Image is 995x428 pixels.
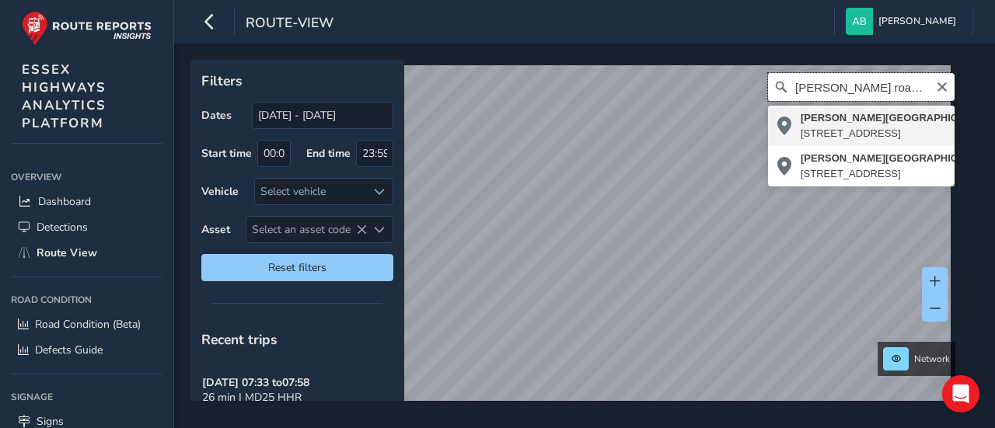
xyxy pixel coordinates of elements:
[801,151,993,166] div: [PERSON_NAME][GEOGRAPHIC_DATA]
[846,8,873,35] img: diamond-layout
[846,8,962,35] button: [PERSON_NAME]
[936,78,948,93] button: Clear
[878,8,956,35] span: [PERSON_NAME]
[914,353,950,365] span: Network
[37,245,97,260] span: Route View
[35,317,141,332] span: Road Condition (Beta)
[246,13,333,35] span: route-view
[367,217,393,242] div: Select an asset code
[213,260,382,275] span: Reset filters
[201,146,252,161] label: Start time
[11,240,162,266] a: Route View
[201,222,230,237] label: Asset
[202,390,302,405] span: 26 min | MD25 HHR
[202,375,309,390] strong: [DATE] 07:33 to 07:58
[11,385,162,409] div: Signage
[37,220,88,235] span: Detections
[255,179,367,204] div: Select vehicle
[38,194,91,209] span: Dashboard
[11,189,162,214] a: Dashboard
[246,217,367,242] span: Select an asset code
[196,65,951,419] canvas: Map
[22,61,106,132] span: ESSEX HIGHWAYS ANALYTICS PLATFORM
[768,73,955,101] input: Search
[801,110,993,126] div: [PERSON_NAME][GEOGRAPHIC_DATA]
[801,126,993,141] div: [STREET_ADDRESS]
[11,165,162,189] div: Overview
[11,337,162,363] a: Defects Guide
[201,71,393,91] p: Filters
[11,311,162,337] a: Road Condition (Beta)
[11,288,162,311] div: Road Condition
[942,375,979,412] div: Open Intercom Messenger
[201,108,232,123] label: Dates
[35,343,103,357] span: Defects Guide
[201,184,239,199] label: Vehicle
[201,330,278,349] span: Recent trips
[306,146,351,161] label: End time
[801,166,993,182] div: [STREET_ADDRESS]
[11,214,162,240] a: Detections
[22,11,152,46] img: rr logo
[201,254,393,281] button: Reset filters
